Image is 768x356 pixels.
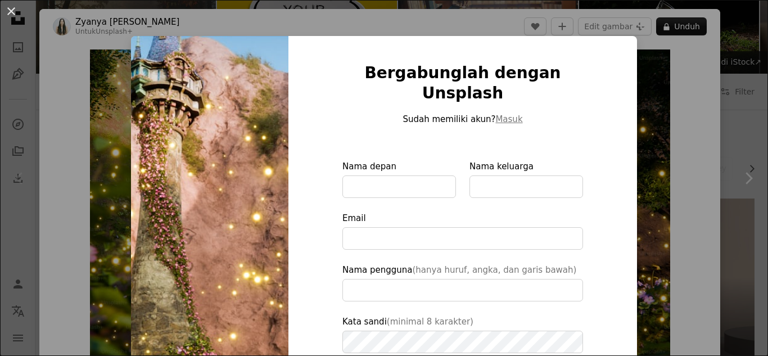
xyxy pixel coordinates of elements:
input: Nama keluarga [469,175,583,198]
p: Sudah memiliki akun? [342,112,583,126]
input: Nama depan [342,175,456,198]
label: Nama pengguna [342,263,583,301]
span: (hanya huruf, angka, dan garis bawah) [413,265,577,275]
input: Email [342,227,583,250]
label: Kata sandi [342,315,583,353]
span: (minimal 8 karakter) [387,317,473,327]
label: Email [342,211,583,250]
input: Kata sandi(minimal 8 karakter) [342,331,583,353]
input: Nama pengguna(hanya huruf, angka, dan garis bawah) [342,279,583,301]
h1: Bergabunglah dengan Unsplash [342,63,583,103]
button: Masuk [495,112,522,126]
label: Nama keluarga [469,160,583,198]
label: Nama depan [342,160,456,198]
